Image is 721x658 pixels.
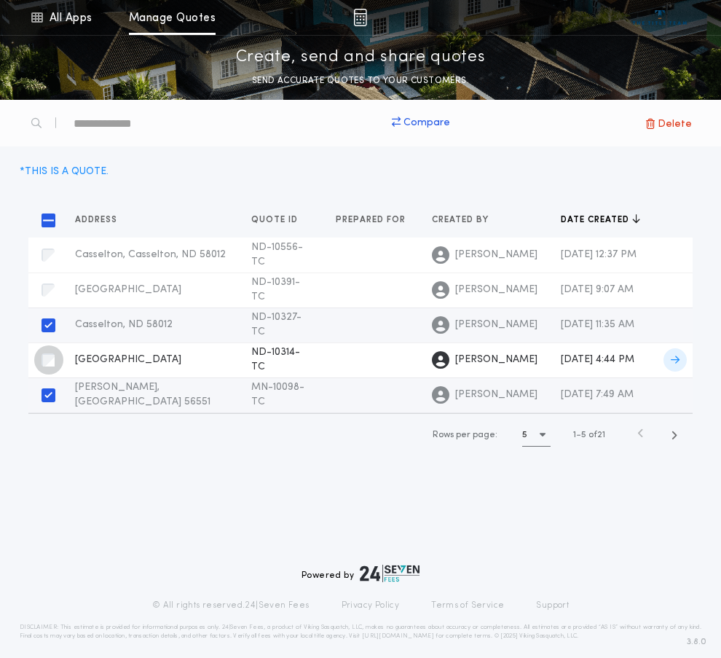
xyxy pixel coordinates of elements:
[362,633,434,639] a: [URL][DOMAIN_NAME]
[431,600,504,611] a: Terms of Service
[251,382,304,407] span: MN-10098-TC
[373,110,465,136] button: Compare
[455,283,537,297] span: [PERSON_NAME]
[251,213,309,227] button: Quote ID
[522,423,551,447] button: 5
[353,9,367,26] img: img
[455,248,537,262] span: [PERSON_NAME]
[251,312,302,337] span: ND-10327-TC
[336,214,409,226] span: Prepared for
[403,117,450,128] span: Compare
[455,353,537,367] span: [PERSON_NAME]
[360,565,419,582] img: logo
[581,431,586,439] span: 5
[75,382,210,407] span: [PERSON_NAME], [GEOGRAPHIC_DATA] 56551
[20,164,109,179] div: * THIS IS A QUOTE.
[302,565,419,582] div: Powered by
[251,277,300,302] span: ND-10391-TC
[561,249,637,260] span: [DATE] 12:37 PM
[75,284,181,295] span: [GEOGRAPHIC_DATA]
[455,388,537,402] span: [PERSON_NAME]
[573,431,576,439] span: 1
[658,115,692,132] span: Delete
[561,319,634,330] span: [DATE] 11:35 AM
[342,600,400,611] a: Privacy Policy
[455,318,537,332] span: [PERSON_NAME]
[522,428,527,442] h1: 5
[236,46,486,69] p: Create, send and share quotes
[152,600,310,611] p: © All rights reserved. 24|Seven Fees
[433,431,497,439] span: Rows per page:
[561,284,634,295] span: [DATE] 9:07 AM
[636,110,701,136] button: Delete
[588,428,605,442] span: of 21
[252,74,469,88] p: SEND ACCURATE QUOTES TO YOUR CUSTOMERS.
[633,10,687,25] img: vs-icon
[561,214,632,226] span: Date created
[432,214,492,226] span: Created by
[687,635,706,649] span: 3.8.0
[75,213,128,227] button: Address
[75,354,181,365] span: [GEOGRAPHIC_DATA]
[251,347,300,372] span: ND-10314-TC
[561,354,634,365] span: [DATE] 4:44 PM
[75,249,226,260] span: Casselton, Casselton, ND 58012
[432,213,500,227] button: Created by
[20,623,701,641] p: DISCLAIMER: This estimate is provided for informational purposes only. 24|Seven Fees, a product o...
[561,389,634,400] span: [DATE] 7:49 AM
[75,214,120,226] span: Address
[251,242,303,267] span: ND-10556-TC
[561,213,640,227] button: Date created
[536,600,569,611] a: Support
[75,319,173,330] span: Casselton, ND 58012
[251,214,301,226] span: Quote ID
